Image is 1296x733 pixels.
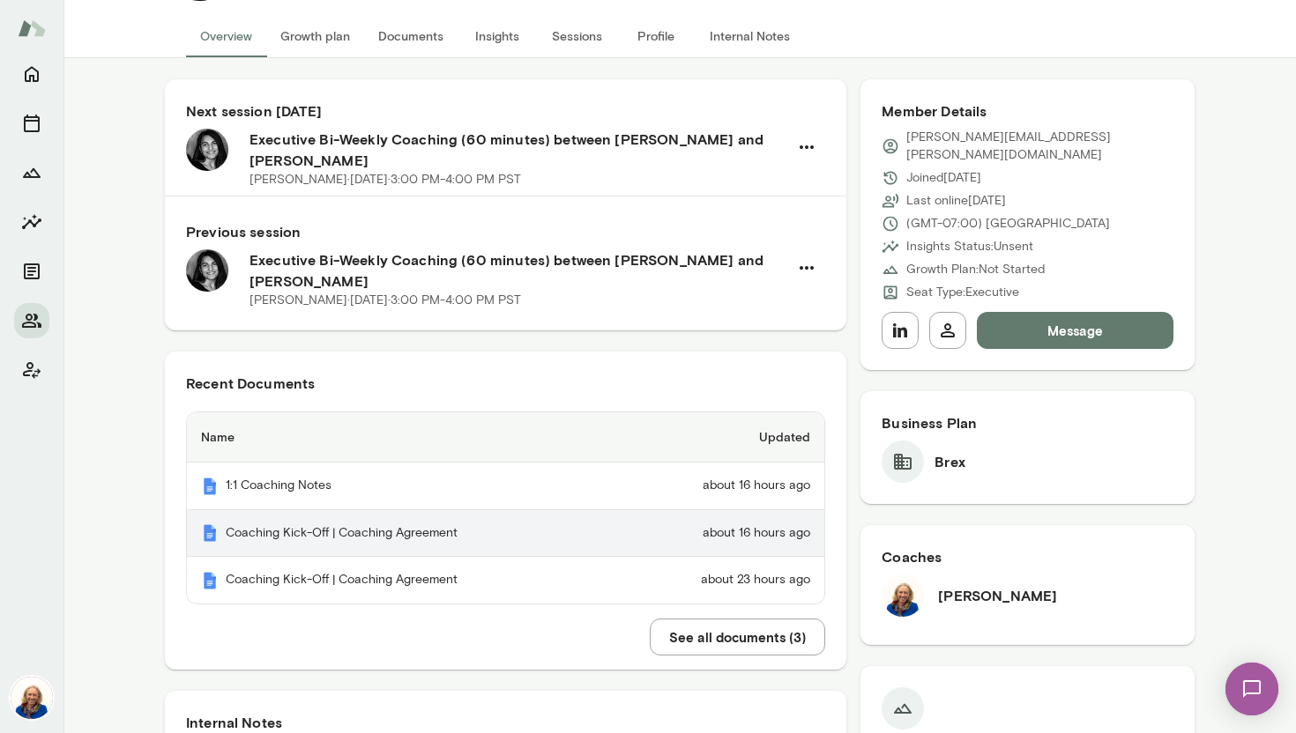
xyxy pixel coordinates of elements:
[186,712,825,733] h6: Internal Notes
[186,373,825,394] h6: Recent Documents
[14,106,49,141] button: Sessions
[938,585,1057,606] h6: [PERSON_NAME]
[906,129,1173,164] p: [PERSON_NAME][EMAIL_ADDRESS][PERSON_NAME][DOMAIN_NAME]
[14,303,49,338] button: Members
[186,15,266,57] button: Overview
[935,451,965,472] h6: Brex
[537,15,616,57] button: Sessions
[906,192,1006,210] p: Last online [DATE]
[977,312,1173,349] button: Message
[906,284,1019,301] p: Seat Type: Executive
[187,463,617,510] th: 1:1 Coaching Notes
[906,169,981,187] p: Joined [DATE]
[906,215,1110,233] p: (GMT-07:00) [GEOGRAPHIC_DATA]
[458,15,537,57] button: Insights
[14,204,49,240] button: Insights
[186,221,825,242] h6: Previous session
[906,238,1033,255] p: Insights Status: Unsent
[650,618,825,655] button: See all documents (3)
[14,56,49,92] button: Home
[617,412,825,463] th: Updated
[187,557,617,603] th: Coaching Kick-Off | Coaching Agreement
[696,15,804,57] button: Internal Notes
[882,574,924,617] img: Cathy Wright
[250,292,521,309] p: [PERSON_NAME] · [DATE] · 3:00 PM-4:00 PM PST
[187,412,617,463] th: Name
[617,510,825,558] td: about 16 hours ago
[882,412,1173,433] h6: Business Plan
[906,261,1045,278] p: Growth Plan: Not Started
[14,254,49,289] button: Documents
[186,100,825,122] h6: Next session [DATE]
[187,510,617,558] th: Coaching Kick-Off | Coaching Agreement
[617,463,825,510] td: about 16 hours ago
[616,15,696,57] button: Profile
[14,352,49,388] button: Client app
[18,11,46,45] img: Mento
[250,129,788,171] h6: Executive Bi-Weekly Coaching (60 minutes) between [PERSON_NAME] and [PERSON_NAME]
[364,15,458,57] button: Documents
[617,557,825,603] td: about 23 hours ago
[201,524,219,542] img: Mento
[250,171,521,189] p: [PERSON_NAME] · [DATE] · 3:00 PM-4:00 PM PST
[14,155,49,190] button: Growth Plan
[201,572,219,589] img: Mento
[201,478,219,495] img: Mento
[266,15,364,57] button: Growth plan
[882,100,1173,122] h6: Member Details
[250,249,788,292] h6: Executive Bi-Weekly Coaching (60 minutes) between [PERSON_NAME] and [PERSON_NAME]
[11,677,53,719] img: Cathy Wright
[882,546,1173,567] h6: Coaches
